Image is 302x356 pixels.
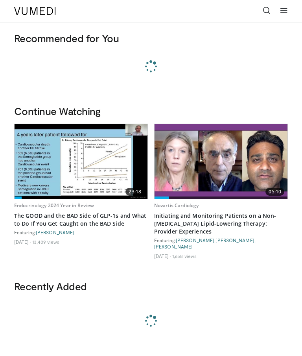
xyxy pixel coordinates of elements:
a: Novartis Cardiology [154,202,199,209]
h3: Recently Added [14,280,288,293]
div: Featuring: [14,229,148,235]
a: Endocrinology 2024 Year in Review [14,202,94,209]
a: [PERSON_NAME] [215,237,254,243]
a: [PERSON_NAME] [36,230,74,235]
a: The GOOD and the BAD Side of GLP-1s and What to Do If You Get Caught on the BAD Side [14,212,148,228]
li: 1,658 views [172,253,197,259]
h3: Recommended for You [14,32,288,44]
img: 90c0ad44-2700-4341-88a6-796a2e210762.jpg.620x360_q85_upscale.jpg [155,124,287,199]
img: 756cb5e3-da60-49d4-af2c-51c334342588.620x360_q85_upscale.jpg [15,124,147,199]
li: [DATE] [14,239,31,245]
a: Initiating and Monitoring Patients on a Non-[MEDICAL_DATA] Lipid-Lowering Therapy: Provider Exper... [154,212,288,235]
li: 13,409 views [32,239,59,245]
img: VuMedi Logo [14,7,56,15]
span: 05:10 [265,188,284,196]
li: [DATE] [154,253,171,259]
h3: Continue Watching [14,105,288,117]
div: Featuring: , , [154,237,288,250]
span: 23:18 [125,188,144,196]
a: 05:10 [155,124,287,199]
a: [PERSON_NAME] [176,237,214,243]
a: [PERSON_NAME] [154,244,193,249]
a: 23:18 [15,124,147,199]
